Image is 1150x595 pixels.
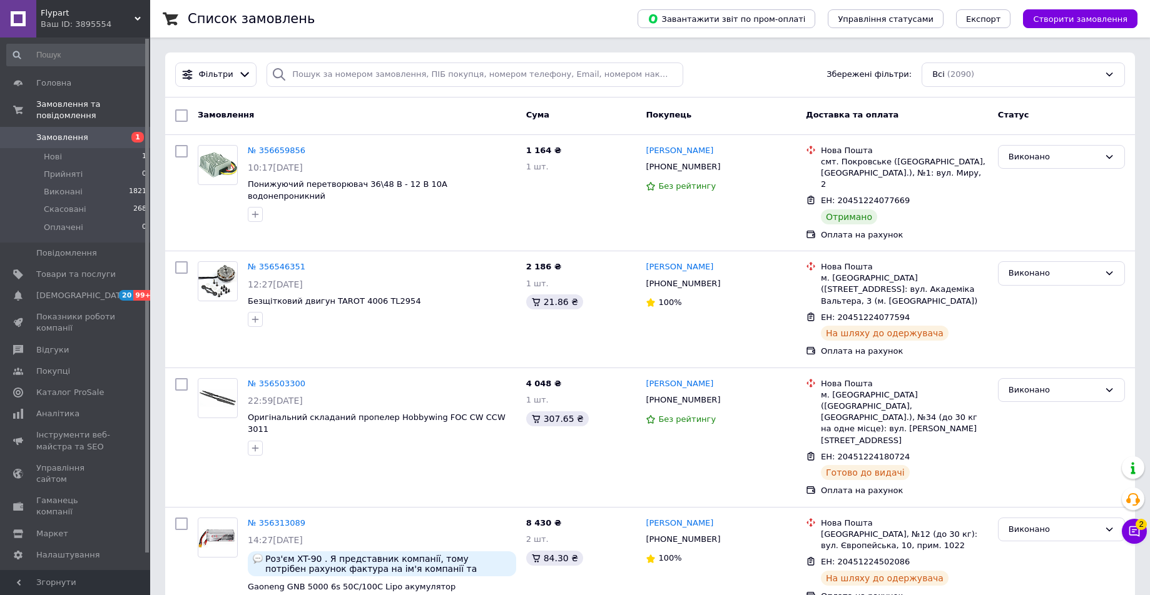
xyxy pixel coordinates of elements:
div: [PHONE_NUMBER] [643,276,723,292]
a: [PERSON_NAME] [646,261,713,273]
div: Нова Пошта [821,261,988,272]
span: 100% [658,297,681,307]
span: Повідомлення [36,247,97,259]
span: Експорт [966,14,1001,24]
div: Виконано [1009,267,1099,280]
span: 4 048 ₴ [526,379,561,388]
img: Фото товару [198,523,237,552]
span: Відгуки [36,344,69,356]
div: Виконано [1009,151,1099,164]
span: Збережені фільтри: [827,69,912,81]
span: Прийняті [44,169,83,180]
span: 1 [142,151,146,162]
span: Безщітковий двигун TAROT 4006 TL2954 [248,296,421,306]
div: 21.86 ₴ [526,294,583,309]
span: Створити замовлення [1033,14,1127,24]
span: 2 [1136,519,1147,530]
span: Головна [36,77,71,89]
span: Оригінальний складаний пропелер Hobbywing FOC CW CCW 3011 [248,412,506,434]
div: 84.30 ₴ [526,551,583,566]
span: 1 шт. [526,279,549,288]
span: Управління сайтом [36,462,116,485]
div: смт. Покровське ([GEOGRAPHIC_DATA], [GEOGRAPHIC_DATA].), №1: вул. Миру, 2 [821,156,988,191]
span: [DEMOGRAPHIC_DATA] [36,290,129,301]
a: № 356659856 [248,146,305,155]
span: 1 шт. [526,395,549,404]
img: Фото товару [198,389,237,407]
span: Оплачені [44,222,83,233]
span: Замовлення [198,110,254,119]
div: [PHONE_NUMBER] [643,159,723,175]
span: Каталог ProSale [36,387,104,398]
a: Фото товару [198,517,238,557]
span: 268 [133,204,146,215]
a: № 356546351 [248,262,305,271]
span: Доставка та оплата [806,110,898,119]
div: Оплата на рахунок [821,346,988,357]
span: 1 [131,132,144,142]
a: [PERSON_NAME] [646,145,713,157]
div: Виконано [1009,523,1099,536]
div: На шляху до одержувача [821,571,949,586]
span: Маркет [36,528,68,539]
div: м. [GEOGRAPHIC_DATA] ([GEOGRAPHIC_DATA], [GEOGRAPHIC_DATA].), №34 (до 30 кг на одне місце): вул. ... [821,389,988,446]
a: Фото товару [198,145,238,185]
div: Оплата на рахунок [821,485,988,496]
button: Управління статусами [828,9,944,28]
div: Ваш ID: 3895554 [41,19,150,30]
span: Показники роботи компанії [36,311,116,334]
input: Пошук [6,44,148,66]
img: Фото товару [198,264,237,299]
span: 0 [142,222,146,233]
span: Всі [932,69,945,81]
a: № 356503300 [248,379,305,388]
span: 1 164 ₴ [526,146,561,155]
div: Готово до видачі [821,465,910,480]
a: № 356313089 [248,518,305,527]
div: м. [GEOGRAPHIC_DATA] ([STREET_ADDRESS]: вул. Академіка Вальтера, 3 (м. [GEOGRAPHIC_DATA]) [821,272,988,307]
span: ЕН: 20451224077669 [821,196,910,205]
span: Без рейтингу [658,414,716,424]
a: [PERSON_NAME] [646,378,713,390]
span: (2090) [947,69,974,79]
span: 14:27[DATE] [248,535,303,545]
span: 2 186 ₴ [526,262,561,271]
div: [PHONE_NUMBER] [643,531,723,547]
span: Статус [998,110,1029,119]
span: ЕН: 20451224502086 [821,557,910,566]
div: Отримано [821,209,877,224]
div: [GEOGRAPHIC_DATA], №12 (до 30 кг): вул. Європейська, 10, прим. 1022 [821,529,988,551]
span: Без рейтингу [658,181,716,191]
span: Скасовані [44,204,86,215]
span: Cума [526,110,549,119]
span: 99+ [133,290,154,301]
a: [PERSON_NAME] [646,517,713,529]
span: 1 шт. [526,162,549,171]
span: Покупці [36,366,70,377]
span: Інструменти веб-майстра та SEO [36,429,116,452]
span: 12:27[DATE] [248,279,303,289]
div: На шляху до одержувача [821,326,949,341]
span: Налаштування [36,549,100,561]
span: ЕН: 20451224180724 [821,452,910,461]
span: ЕН: 20451224077594 [821,312,910,322]
div: Нова Пошта [821,517,988,529]
span: 8 430 ₴ [526,518,561,527]
div: 307.65 ₴ [526,411,589,426]
a: Gaoneng GNB 5000 6s 50C/100C Lipo акумулятор [248,582,455,591]
span: Нові [44,151,62,162]
span: Покупець [646,110,691,119]
span: Фільтри [199,69,233,81]
span: Роз'єм XT-90 . Я представник компанії, тому потрібен рахунок фактура на ім'я компанії та доставка... [265,554,511,574]
img: Фото товару [198,151,237,178]
span: Понижуючий перетворювач 36\48 В - 12 В 10А водонепроникний [248,179,447,201]
div: [PHONE_NUMBER] [643,392,723,408]
div: Нова Пошта [821,378,988,389]
span: Виконані [44,186,83,197]
input: Пошук за номером замовлення, ПІБ покупця, номером телефону, Email, номером накладної [267,62,683,87]
span: 20 [119,290,133,301]
span: 10:17[DATE] [248,162,303,172]
span: Гаманець компанії [36,495,116,517]
div: Оплата на рахунок [821,229,988,241]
